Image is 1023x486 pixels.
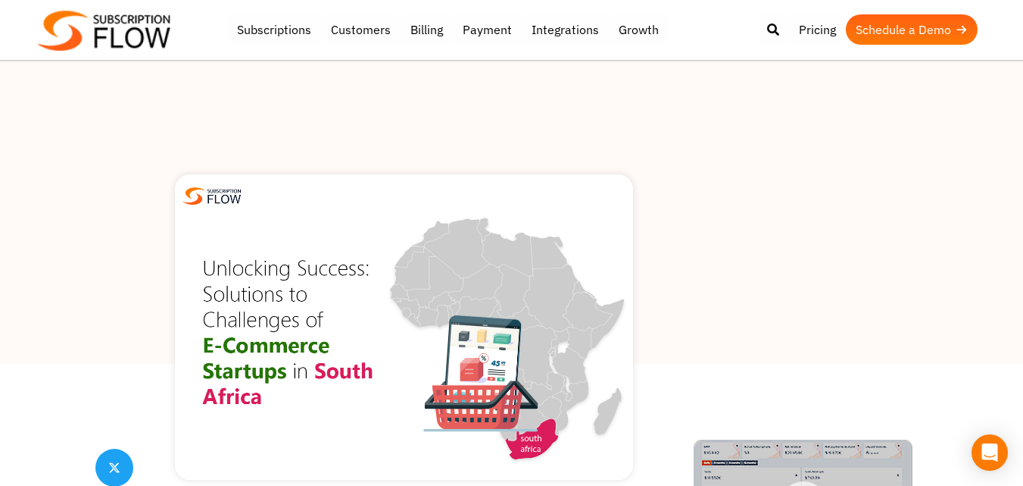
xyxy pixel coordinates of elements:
[321,14,401,45] a: Customers
[38,11,170,51] img: Subscriptionflow
[453,14,522,45] a: Payment
[972,434,1008,471] div: Open Intercom Messenger
[789,14,846,45] a: Pricing
[846,14,978,45] a: Schedule a Demo
[522,14,609,45] a: Integrations
[227,14,321,45] a: Subscriptions
[175,174,633,480] img: Solutions to Challenges of eCommerce Startups in South Africa
[609,14,669,45] a: Growth
[401,14,453,45] a: Billing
